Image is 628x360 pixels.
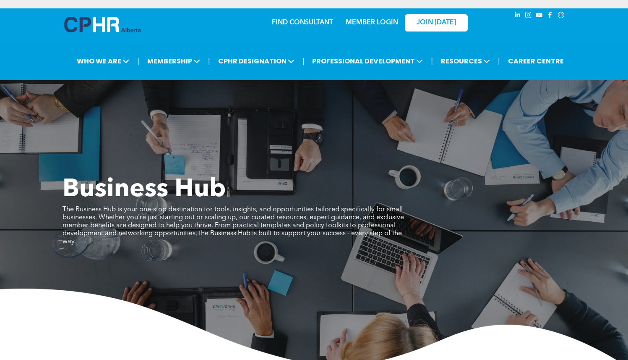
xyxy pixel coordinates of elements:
[506,53,566,69] a: CAREER CENTRE
[405,14,468,32] a: JOIN [DATE]
[438,53,492,69] span: RESOURCES
[417,19,456,27] span: JOIN [DATE]
[145,53,203,69] span: MEMBERSHIP
[302,53,305,70] li: |
[557,11,566,22] a: Social network
[346,19,398,26] a: MEMBER LOGIN
[513,11,522,22] a: linkedin
[524,11,533,22] a: instagram
[137,53,139,70] li: |
[74,53,132,69] span: WHO WE ARE
[310,53,425,69] span: PROFESSIONAL DEVELOPMENT
[208,53,210,70] li: |
[63,177,226,202] span: Business Hub
[498,53,500,70] li: |
[63,206,404,245] span: The Business Hub is your one-stop destination for tools, insights, and opportunities tailored spe...
[535,11,544,22] a: youtube
[272,19,333,26] a: FIND CONSULTANT
[546,11,555,22] a: facebook
[64,17,141,32] img: A blue and white logo for cp alberta
[216,53,297,69] span: CPHR DESIGNATION
[431,53,433,70] li: |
